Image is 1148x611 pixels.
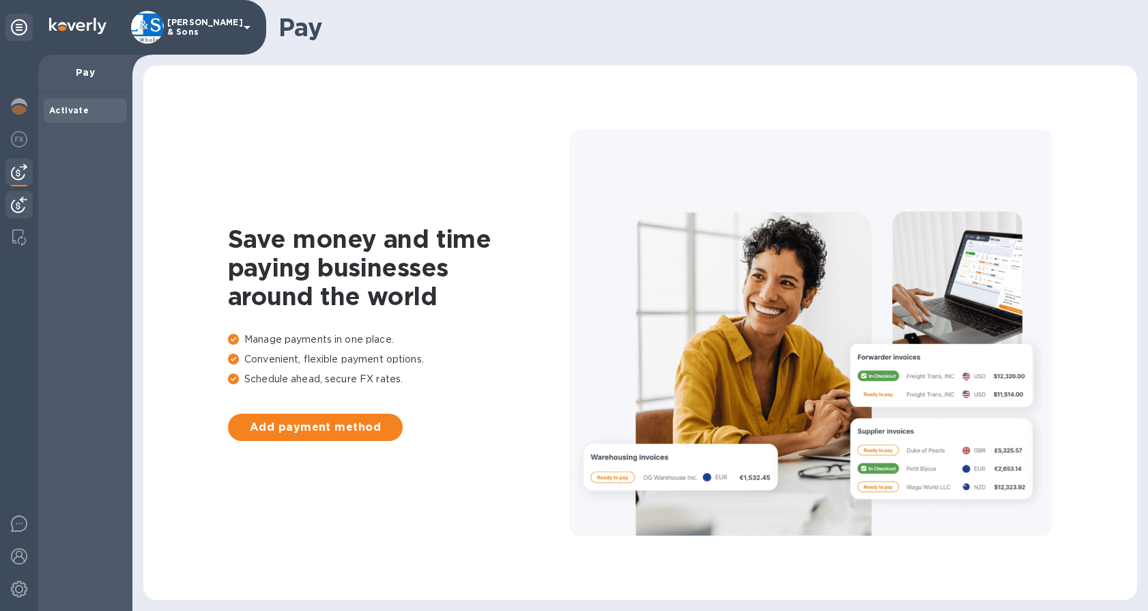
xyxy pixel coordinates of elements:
p: Schedule ahead, secure FX rates. [228,372,569,386]
img: Foreign exchange [11,131,27,147]
button: Add payment method [228,414,403,441]
img: Logo [49,18,106,34]
p: [PERSON_NAME] & Sons [167,18,235,37]
p: Convenient, flexible payment options. [228,352,569,367]
span: Add payment method [239,419,392,436]
p: Manage payments in one place. [228,332,569,347]
b: Activate [49,105,89,115]
p: Pay [49,66,121,79]
h1: Save money and time paying businesses around the world [228,225,569,311]
div: Unpin categories [5,14,33,41]
h1: Pay [278,13,1126,42]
